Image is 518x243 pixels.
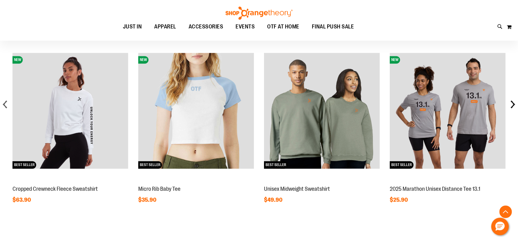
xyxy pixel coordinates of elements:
span: BEST SELLER [13,161,36,169]
a: ACCESSORIES [182,20,230,34]
img: 2025 Marathon Unisex Distance Tee 13.1 [390,53,505,169]
span: NEW [390,56,400,63]
a: JUST IN [117,20,148,34]
a: 2025 Marathon Unisex Distance Tee 13.1NEWBEST SELLER [390,179,505,184]
span: BEST SELLER [138,161,162,169]
img: Shop Orangetheory [225,7,293,20]
span: OTF AT HOME [267,20,299,34]
a: OTF AT HOME [261,20,306,34]
span: BEST SELLER [390,161,414,169]
img: Cropped Crewneck Fleece Sweatshirt [13,53,128,169]
a: EVENTS [229,20,261,34]
span: $63.90 [13,197,32,203]
span: NEW [13,56,23,63]
a: Cropped Crewneck Fleece Sweatshirt [13,186,98,192]
button: Hello, have a question? Let’s chat. [491,218,509,235]
a: Unisex Midweight SweatshirtBEST SELLER [264,179,380,184]
img: Unisex Midweight Sweatshirt [264,53,380,169]
a: Micro Rib Baby Tee [138,186,180,192]
span: $35.90 [138,197,157,203]
a: Unisex Midweight Sweatshirt [264,186,330,192]
span: EVENTS [236,20,255,34]
span: JUST IN [123,20,142,34]
span: FINAL PUSH SALE [312,20,354,34]
span: NEW [138,56,149,63]
span: APPAREL [154,20,176,34]
a: Cropped Crewneck Fleece SweatshirtNEWBEST SELLER [13,179,128,184]
span: $25.90 [390,197,409,203]
a: APPAREL [148,20,182,34]
span: BEST SELLER [264,161,288,169]
a: Micro Rib Baby TeeNEWBEST SELLER [138,179,254,184]
span: $49.90 [264,197,283,203]
img: Micro Rib Baby Tee [138,53,254,169]
span: ACCESSORIES [189,20,223,34]
a: FINAL PUSH SALE [306,20,360,34]
button: Back To Top [499,205,512,218]
a: 2025 Marathon Unisex Distance Tee 13.1 [390,186,480,192]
